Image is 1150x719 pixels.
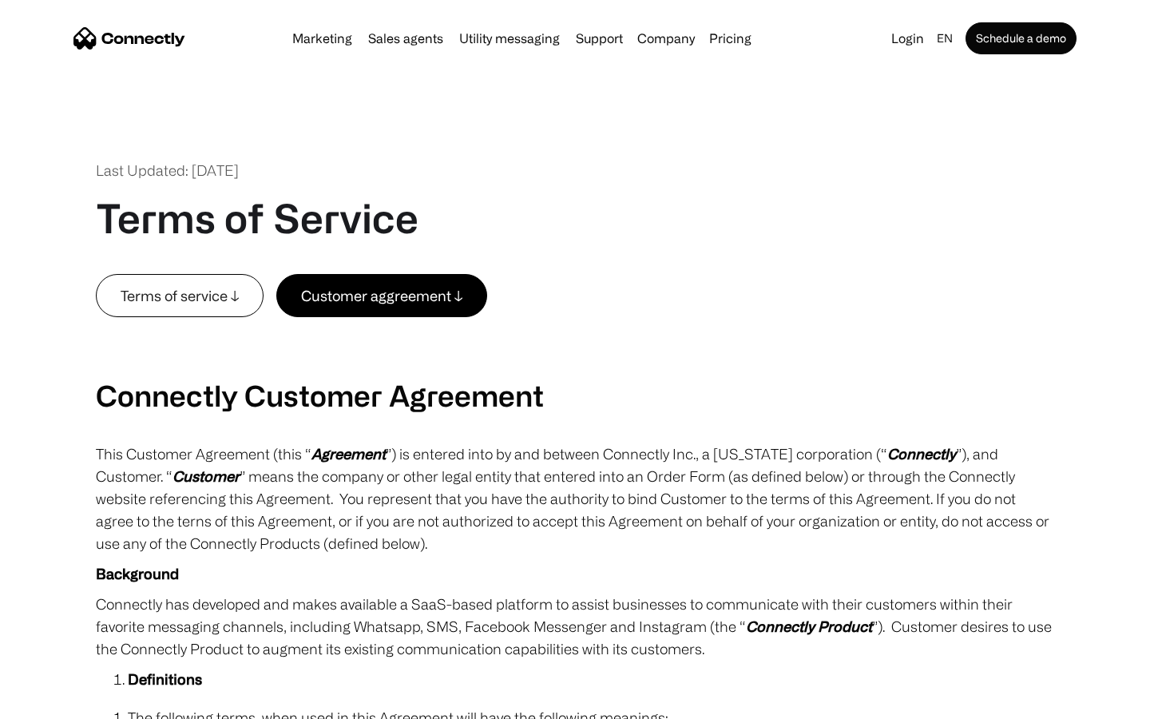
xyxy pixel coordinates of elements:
[121,284,239,307] div: Terms of service ↓
[16,689,96,713] aside: Language selected: English
[703,32,758,45] a: Pricing
[96,378,1054,412] h2: Connectly Customer Agreement
[96,593,1054,660] p: Connectly has developed and makes available a SaaS-based platform to assist businesses to communi...
[96,317,1054,340] p: ‍
[885,27,930,50] a: Login
[96,160,239,181] div: Last Updated: [DATE]
[453,32,566,45] a: Utility messaging
[569,32,629,45] a: Support
[301,284,462,307] div: Customer aggreement ↓
[966,22,1077,54] a: Schedule a demo
[96,348,1054,370] p: ‍
[637,27,695,50] div: Company
[96,443,1054,554] p: This Customer Agreement (this “ ”) is entered into by and between Connectly Inc., a [US_STATE] co...
[887,446,956,462] em: Connectly
[96,566,179,582] strong: Background
[937,27,953,50] div: en
[32,691,96,713] ul: Language list
[286,32,359,45] a: Marketing
[96,194,418,242] h1: Terms of Service
[172,468,240,484] em: Customer
[311,446,386,462] em: Agreement
[362,32,450,45] a: Sales agents
[128,671,202,687] strong: Definitions
[746,618,872,634] em: Connectly Product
